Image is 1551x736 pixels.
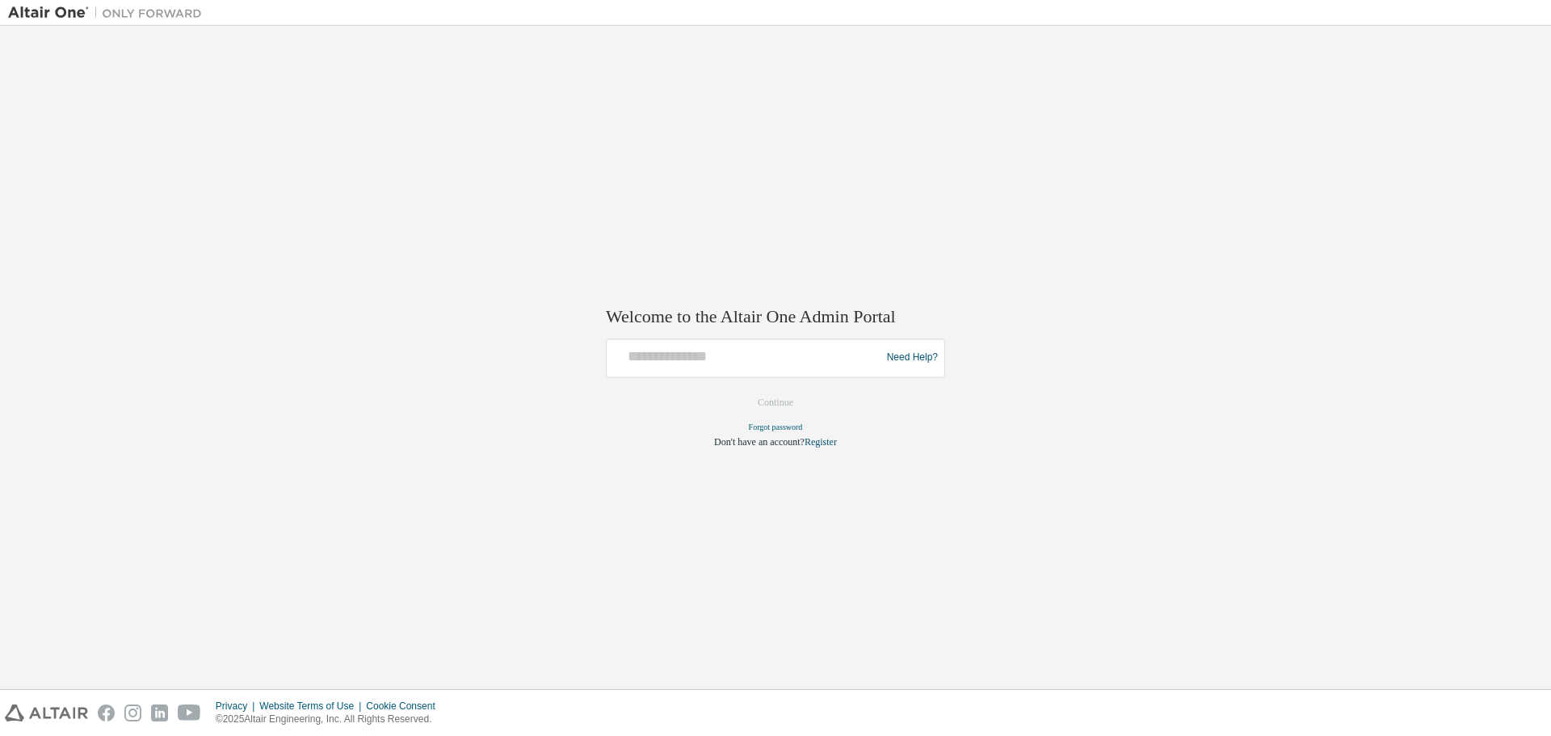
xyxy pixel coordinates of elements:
a: Need Help? [887,358,938,359]
a: Forgot password [749,423,803,431]
span: Don't have an account? [714,436,805,448]
div: Cookie Consent [366,700,444,713]
div: Privacy [216,700,259,713]
img: instagram.svg [124,704,141,721]
img: Altair One [8,5,210,21]
img: altair_logo.svg [5,704,88,721]
img: facebook.svg [98,704,115,721]
a: Register [805,436,837,448]
div: Website Terms of Use [259,700,366,713]
h2: Welcome to the Altair One Admin Portal [606,306,945,329]
img: linkedin.svg [151,704,168,721]
p: © 2025 Altair Engineering, Inc. All Rights Reserved. [216,713,445,726]
img: youtube.svg [178,704,201,721]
